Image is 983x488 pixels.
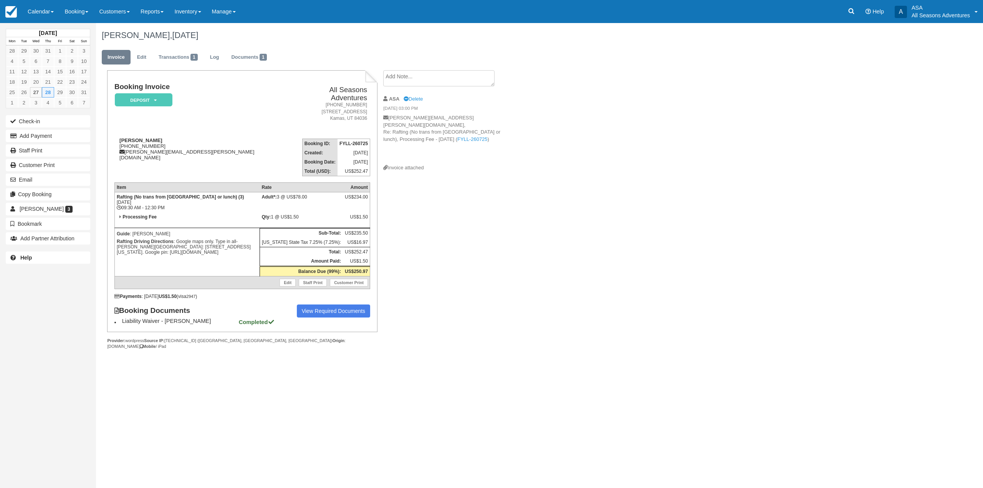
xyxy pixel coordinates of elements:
a: 31 [42,46,54,56]
th: Booking ID: [302,139,338,148]
a: 27 [30,87,42,98]
a: 5 [54,98,66,108]
a: 23 [66,77,78,87]
button: Add Partner Attribution [6,232,90,245]
a: Help [6,251,90,264]
span: Liability Waiver - [PERSON_NAME] [122,318,237,324]
span: 1 [260,54,267,61]
td: US$252.47 [338,167,370,176]
th: Item [114,182,260,192]
p: ASA [912,4,970,12]
td: US$252.47 [343,247,370,256]
a: 9 [66,56,78,66]
a: 7 [42,56,54,66]
td: US$16.97 [343,238,370,247]
a: 30 [66,87,78,98]
a: 6 [30,56,42,66]
a: 17 [78,66,90,77]
strong: [DATE] [39,30,57,36]
a: 3 [30,98,42,108]
a: 29 [54,87,66,98]
strong: FYLL-260725 [339,141,368,146]
div: Invoice attached [383,164,513,172]
a: 6 [66,98,78,108]
span: [DATE] [172,30,198,40]
a: Delete [404,96,423,102]
a: 7 [78,98,90,108]
a: Customer Print [330,279,368,286]
strong: ASA [389,96,399,102]
th: Created: [302,148,338,157]
div: A [895,6,907,18]
strong: Rafting (No trans from [GEOGRAPHIC_DATA] or lunch) (3) [117,194,244,200]
td: US$1.50 [343,256,370,266]
p: : [PERSON_NAME] [117,230,258,238]
small: 2947 [186,294,195,299]
a: 2 [66,46,78,56]
strong: US$250.97 [345,269,368,274]
span: Help [872,8,884,15]
button: Add Payment [6,130,90,142]
a: Staff Print [6,144,90,157]
td: US$235.50 [343,228,370,238]
button: Copy Booking [6,188,90,200]
a: 10 [78,56,90,66]
th: Sun [78,37,90,46]
td: [DATE] [338,148,370,157]
div: wordpress [TECHNICAL_ID] ([GEOGRAPHIC_DATA], [GEOGRAPHIC_DATA], [GEOGRAPHIC_DATA]) : [DOMAIN_NAME... [107,338,377,349]
i: Help [866,9,871,14]
a: 24 [78,77,90,87]
strong: Guide [117,231,130,237]
a: Edit [280,279,296,286]
div: [PHONE_NUMBER] [PERSON_NAME][EMAIL_ADDRESS][PERSON_NAME][DOMAIN_NAME] [114,137,290,160]
a: 25 [6,87,18,98]
b: Help [20,255,32,261]
strong: Origin [333,338,344,343]
a: 16 [66,66,78,77]
a: 19 [18,77,30,87]
p: [PERSON_NAME][EMAIL_ADDRESS][PERSON_NAME][DOMAIN_NAME], Re: Rafting (No trans from [GEOGRAPHIC_DA... [383,114,513,164]
a: 13 [30,66,42,77]
a: 4 [42,98,54,108]
th: Balance Due (99%): [260,266,343,276]
th: Wed [30,37,42,46]
a: Edit [131,50,152,65]
th: Amount Paid: [260,256,343,266]
a: 26 [18,87,30,98]
img: checkfront-main-nav-mini-logo.png [5,6,17,18]
td: [US_STATE] State Tax 7.25% (7.25%): [260,238,343,247]
th: Fri [54,37,66,46]
a: Documents1 [225,50,272,65]
strong: Processing Fee [122,214,157,220]
th: Total: [260,247,343,256]
span: 1 [190,54,198,61]
a: Log [204,50,225,65]
h1: [PERSON_NAME], [102,31,827,40]
a: 29 [18,46,30,56]
a: 1 [54,46,66,56]
td: 3 @ US$78.00 [260,192,343,212]
address: [PHONE_NUMBER] [STREET_ADDRESS] Kamas, UT 84036 [293,102,367,121]
strong: [PERSON_NAME] [119,137,162,143]
a: 8 [54,56,66,66]
th: Total (USD): [302,167,338,176]
a: 22 [54,77,66,87]
em: Deposit [115,93,172,107]
button: Bookmark [6,218,90,230]
th: Amount [343,182,370,192]
p: All Seasons Adventures [912,12,970,19]
em: [DATE] 03:00 PM [383,105,513,114]
a: Invoice [102,50,131,65]
strong: Mobile [140,344,156,349]
button: Check-in [6,115,90,127]
strong: Qty [261,214,271,220]
a: 3 [78,46,90,56]
a: 15 [54,66,66,77]
strong: Payments [114,294,142,299]
a: 5 [18,56,30,66]
a: Deposit [114,93,170,107]
a: 2 [18,98,30,108]
button: Email [6,174,90,186]
h1: Booking Invoice [114,83,290,91]
td: [DATE] 09:30 AM - 12:30 PM [114,192,260,212]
